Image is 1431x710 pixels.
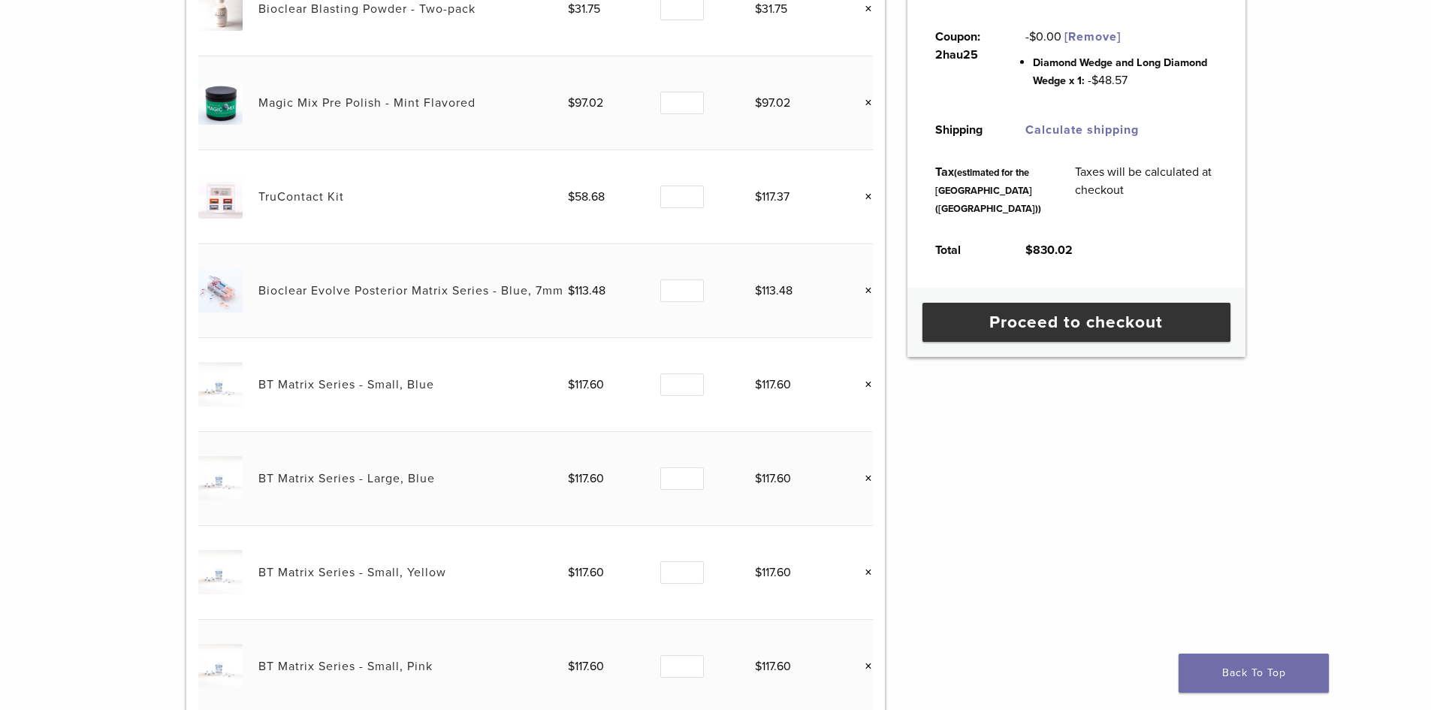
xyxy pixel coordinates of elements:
a: Calculate shipping [1025,122,1139,137]
span: $ [568,377,575,392]
th: Coupon: 2hau25 [919,16,1009,109]
a: Remove this item [853,93,873,113]
th: Tax [919,151,1058,229]
bdi: 31.75 [568,2,600,17]
span: $ [755,95,762,110]
span: $ [1091,73,1098,88]
bdi: 117.60 [755,471,791,486]
a: Remove 2hau25 coupon [1064,29,1121,44]
a: Remove this item [853,281,873,301]
bdi: 117.60 [755,659,791,674]
bdi: 117.60 [568,565,604,580]
span: $ [568,189,575,204]
bdi: 113.48 [568,283,605,298]
a: Remove this item [853,469,873,488]
span: $ [755,565,762,580]
a: Remove this item [853,375,873,394]
td: Taxes will be calculated at checkout [1058,151,1234,229]
a: BT Matrix Series - Small, Pink [258,659,433,674]
a: Bioclear Blasting Powder - Two-pack [258,2,475,17]
img: BT Matrix Series - Small, Pink [198,644,243,688]
td: - [1009,16,1234,109]
img: BT Matrix Series - Large, Blue [198,456,243,500]
a: Bioclear Evolve Posterior Matrix Series - Blue, 7mm [258,283,563,298]
span: $ [755,471,762,486]
small: (estimated for the [GEOGRAPHIC_DATA] ([GEOGRAPHIC_DATA])) [935,167,1041,215]
span: $ [1025,243,1033,258]
bdi: 31.75 [755,2,787,17]
a: BT Matrix Series - Large, Blue [258,471,435,486]
span: $ [568,659,575,674]
a: BT Matrix Series - Small, Yellow [258,565,446,580]
bdi: 117.60 [568,377,604,392]
span: $ [755,283,762,298]
bdi: 117.37 [755,189,789,204]
span: $ [755,2,762,17]
a: Proceed to checkout [922,303,1230,342]
span: $ [568,565,575,580]
img: Magic Mix Pre Polish - Mint Flavored [198,80,243,125]
bdi: 830.02 [1025,243,1073,258]
img: BT Matrix Series - Small, Yellow [198,550,243,594]
bdi: 97.02 [755,95,790,110]
span: $ [1029,29,1036,44]
a: Remove this item [853,187,873,207]
bdi: 117.60 [755,377,791,392]
span: Diamond Wedge and Long Diamond Wedge x 1: [1033,56,1207,87]
a: TruContact Kit [258,189,344,204]
a: BT Matrix Series - Small, Blue [258,377,434,392]
bdi: 117.60 [568,471,604,486]
span: $ [755,189,762,204]
a: Remove this item [853,563,873,582]
img: TruContact Kit [198,174,243,219]
th: Total [919,229,1009,271]
bdi: 58.68 [568,189,605,204]
bdi: 97.02 [568,95,603,110]
bdi: 113.48 [755,283,792,298]
span: $ [755,659,762,674]
th: Shipping [919,109,1009,151]
img: BT Matrix Series - Small, Blue [198,362,243,406]
img: Bioclear Evolve Posterior Matrix Series - Blue, 7mm [198,268,243,313]
span: $ [568,283,575,298]
span: $ [568,95,575,110]
bdi: 117.60 [755,565,791,580]
span: $ [568,471,575,486]
span: $ [568,2,575,17]
span: $ [755,377,762,392]
a: Back To Top [1179,654,1329,693]
span: - 48.57 [1088,73,1128,88]
bdi: 117.60 [568,659,604,674]
a: Magic Mix Pre Polish - Mint Flavored [258,95,475,110]
a: Remove this item [853,657,873,676]
span: 0.00 [1029,29,1061,44]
